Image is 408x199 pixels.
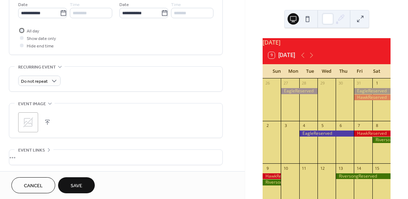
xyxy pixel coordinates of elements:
span: All day [27,27,39,35]
span: Show date only [27,35,56,42]
span: Date [119,1,129,9]
div: 10 [283,165,288,171]
div: 14 [356,165,361,171]
span: Cancel [24,182,43,190]
div: RiversongReserved [336,173,391,179]
div: 11 [301,165,307,171]
div: 27 [283,81,288,86]
span: Do not repeat [21,77,48,86]
div: 30 [338,81,343,86]
div: Fri [352,64,368,78]
div: 15 [375,165,380,171]
div: 6 [338,123,343,128]
div: RiversongReserved [263,179,281,185]
div: 7 [356,123,361,128]
div: 13 [338,165,343,171]
div: 8 [375,123,380,128]
span: Hide end time [27,42,54,50]
div: HawkReserved [354,95,391,101]
div: Mon [285,64,302,78]
div: 28 [301,81,307,86]
div: 31 [356,81,361,86]
span: Time [171,1,181,9]
div: 3 [283,123,288,128]
div: Tue [301,64,318,78]
div: ; [18,112,38,132]
div: ••• [9,150,222,165]
span: Date [18,1,28,9]
div: Sun [268,64,285,78]
div: 2 [265,123,270,128]
button: Cancel [11,177,55,193]
div: 5 [320,123,325,128]
div: Wed [318,64,335,78]
span: Recurring event [18,63,56,71]
span: Save [71,182,82,190]
div: HawkReserved [263,173,281,179]
div: 12 [320,165,325,171]
span: Event image [18,100,46,108]
div: EagleReserved [354,88,391,94]
button: 9[DATE] [266,50,298,60]
div: EagleReserved [299,131,354,137]
div: Sat [368,64,385,78]
div: EagleReserved [281,88,317,94]
span: Time [70,1,80,9]
div: 29 [320,81,325,86]
div: 26 [265,81,270,86]
button: Save [58,177,95,193]
div: Thu [335,64,352,78]
span: Event links [18,147,45,154]
div: RiversongReserved [372,137,391,143]
div: [DATE] [263,38,391,47]
div: 4 [301,123,307,128]
div: 9 [265,165,270,171]
div: HawkReserved [354,131,391,137]
div: 1 [375,81,380,86]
